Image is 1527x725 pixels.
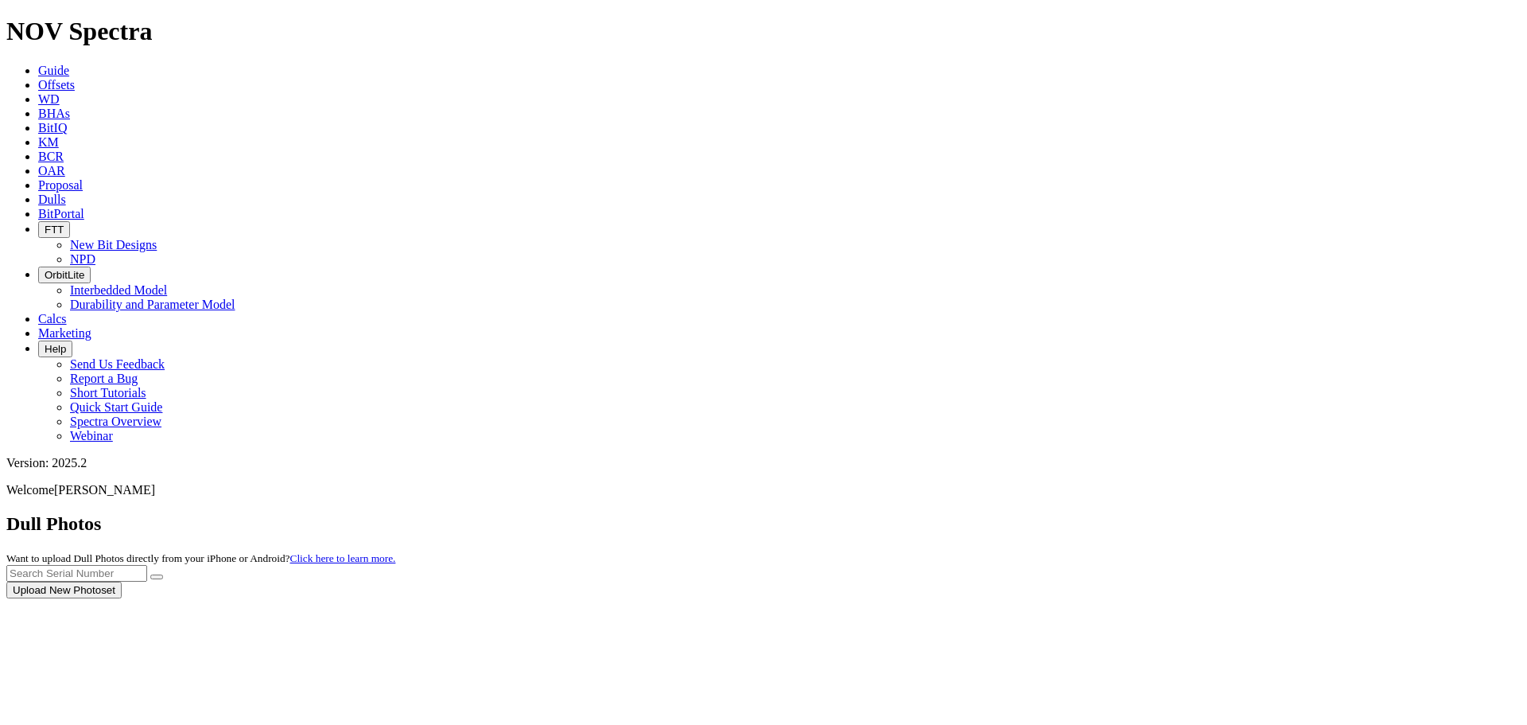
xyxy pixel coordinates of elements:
[38,92,60,106] a: WD
[38,121,67,134] a: BitIQ
[38,178,83,192] a: Proposal
[38,164,65,177] a: OAR
[38,193,66,206] a: Dulls
[6,513,1521,535] h2: Dull Photos
[38,135,59,149] a: KM
[70,238,157,251] a: New Bit Designs
[38,78,75,92] a: Offsets
[70,372,138,385] a: Report a Bug
[290,552,396,564] a: Click here to learn more.
[70,357,165,371] a: Send Us Feedback
[70,386,146,400] a: Short Tutorials
[38,207,84,220] a: BitPortal
[38,341,72,357] button: Help
[6,456,1521,470] div: Version: 2025.2
[70,298,235,311] a: Durability and Parameter Model
[38,221,70,238] button: FTT
[70,415,161,428] a: Spectra Overview
[38,64,69,77] a: Guide
[45,269,84,281] span: OrbitLite
[70,252,95,266] a: NPD
[54,483,155,497] span: [PERSON_NAME]
[38,326,91,340] a: Marketing
[45,343,66,355] span: Help
[38,150,64,163] a: BCR
[38,312,67,325] a: Calcs
[6,483,1521,497] p: Welcome
[38,267,91,283] button: OrbitLite
[45,224,64,236] span: FTT
[6,565,147,582] input: Search Serial Number
[70,283,167,297] a: Interbedded Model
[70,429,113,442] a: Webinar
[6,582,122,598] button: Upload New Photoset
[6,552,395,564] small: Want to upload Dull Photos directly from your iPhone or Android?
[70,400,162,414] a: Quick Start Guide
[6,17,1521,46] h1: NOV Spectra
[38,107,70,120] a: BHAs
